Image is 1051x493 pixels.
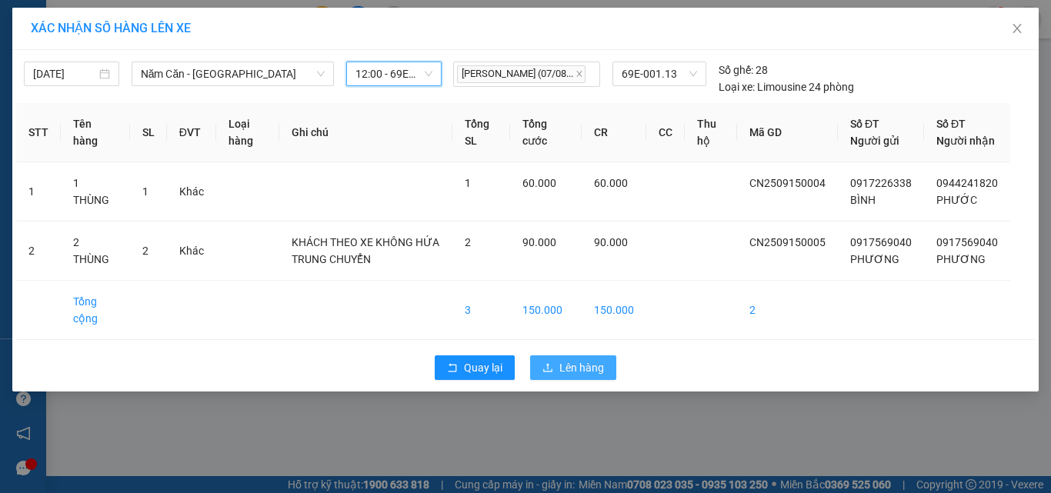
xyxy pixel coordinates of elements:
[142,185,148,198] span: 1
[594,177,628,189] span: 60.000
[1011,22,1023,35] span: close
[452,281,510,340] td: 3
[522,177,556,189] span: 60.000
[850,177,912,189] span: 0917226338
[936,135,995,147] span: Người nhận
[559,359,604,376] span: Lên hàng
[749,177,826,189] span: CN2509150004
[737,281,838,340] td: 2
[216,103,279,162] th: Loại hàng
[936,253,986,265] span: PHƯƠNG
[646,103,685,162] th: CC
[465,177,471,189] span: 1
[167,162,216,222] td: Khác
[435,355,515,380] button: rollbackQuay lại
[576,70,583,78] span: close
[936,194,977,206] span: PHƯỚC
[749,236,826,248] span: CN2509150005
[542,362,553,375] span: upload
[850,194,876,206] span: BÌNH
[530,355,616,380] button: uploadLên hàng
[130,103,167,162] th: SL
[457,65,586,83] span: [PERSON_NAME] (07/08...
[622,62,697,85] span: 69E-001.13
[141,62,325,85] span: Năm Căn - Sài Gòn
[996,8,1039,51] button: Close
[292,236,439,265] span: KHÁCH THEO XE KHÔNG HỨA TRUNG CHUYỂN
[167,103,216,162] th: ĐVT
[850,236,912,248] span: 0917569040
[936,118,966,130] span: Số ĐT
[719,78,755,95] span: Loại xe:
[719,62,753,78] span: Số ghế:
[737,103,838,162] th: Mã GD
[850,135,899,147] span: Người gửi
[61,281,130,340] td: Tổng cộng
[464,359,502,376] span: Quay lại
[16,103,61,162] th: STT
[719,78,854,95] div: Limousine 24 phòng
[31,21,191,35] span: XÁC NHẬN SỐ HÀNG LÊN XE
[582,103,646,162] th: CR
[355,62,432,85] span: 12:00 - 69E-001.13
[142,245,148,257] span: 2
[465,236,471,248] span: 2
[936,177,998,189] span: 0944241820
[16,162,61,222] td: 1
[167,222,216,281] td: Khác
[594,236,628,248] span: 90.000
[61,162,130,222] td: 1 THÙNG
[522,236,556,248] span: 90.000
[279,103,453,162] th: Ghi chú
[582,281,646,340] td: 150.000
[719,62,768,78] div: 28
[510,281,582,340] td: 150.000
[510,103,582,162] th: Tổng cước
[452,103,510,162] th: Tổng SL
[685,103,737,162] th: Thu hộ
[936,236,998,248] span: 0917569040
[16,222,61,281] td: 2
[316,69,325,78] span: down
[61,222,130,281] td: 2 THÙNG
[850,253,899,265] span: PHƯƠNG
[447,362,458,375] span: rollback
[850,118,879,130] span: Số ĐT
[33,65,96,82] input: 15/09/2025
[61,103,130,162] th: Tên hàng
